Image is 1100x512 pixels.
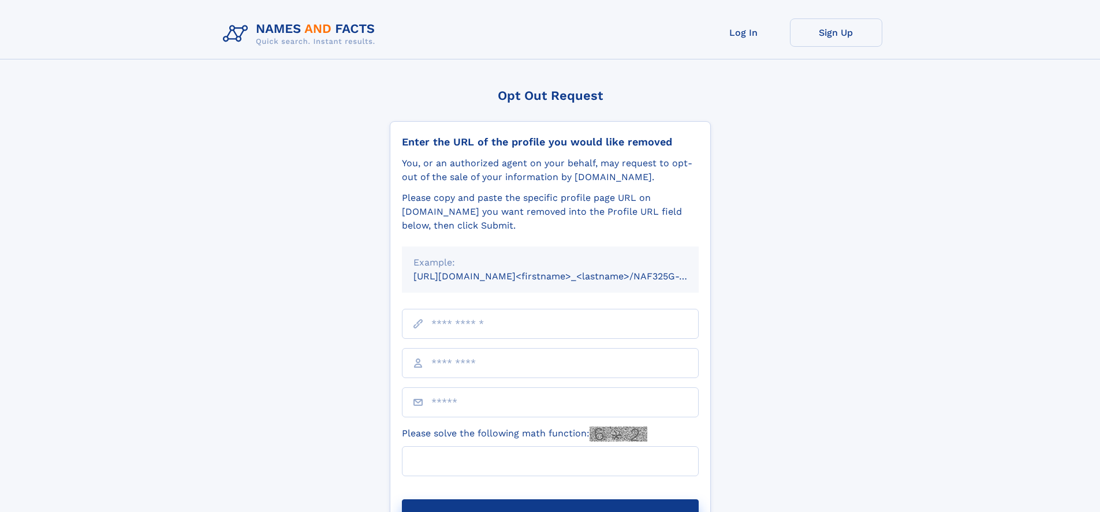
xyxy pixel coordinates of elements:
[218,18,385,50] img: Logo Names and Facts
[698,18,790,47] a: Log In
[402,156,699,184] div: You, or an authorized agent on your behalf, may request to opt-out of the sale of your informatio...
[413,256,687,270] div: Example:
[402,136,699,148] div: Enter the URL of the profile you would like removed
[402,427,647,442] label: Please solve the following math function:
[402,191,699,233] div: Please copy and paste the specific profile page URL on [DOMAIN_NAME] you want removed into the Pr...
[413,271,721,282] small: [URL][DOMAIN_NAME]<firstname>_<lastname>/NAF325G-xxxxxxxx
[390,88,711,103] div: Opt Out Request
[790,18,882,47] a: Sign Up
